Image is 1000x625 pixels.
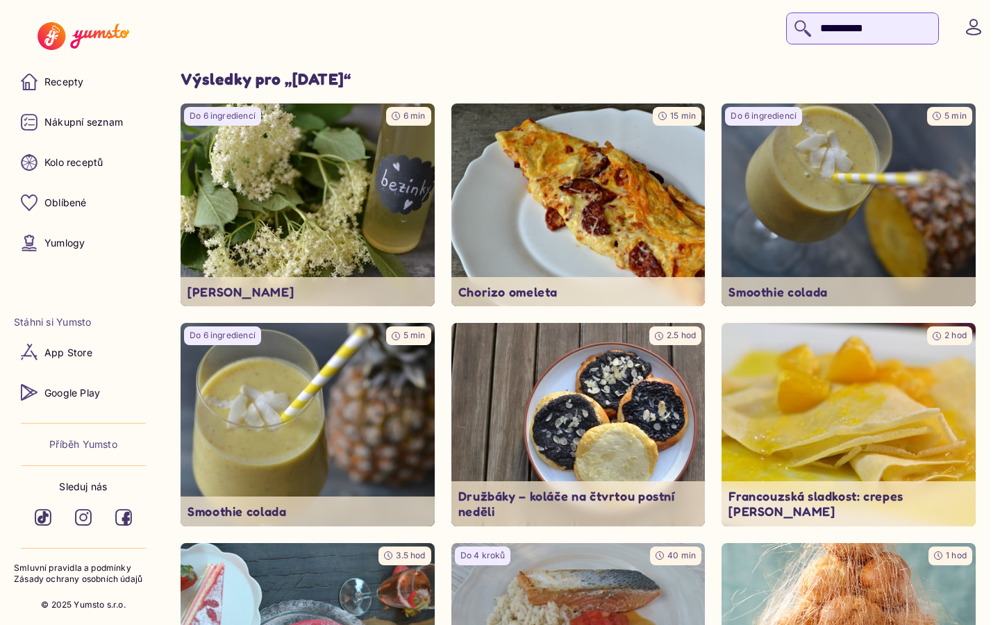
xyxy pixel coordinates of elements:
[37,22,128,50] img: Yumsto logo
[451,103,706,307] img: undefined
[944,330,967,340] span: 2 hod
[722,323,976,526] a: undefined2 hodFrancouzská sladkost: crepes [PERSON_NAME]
[722,323,976,526] img: undefined
[41,599,126,611] p: © 2025 Yumsto s.r.o.
[14,335,153,369] a: App Store
[181,103,435,307] a: undefinedDo 6 ingrediencí6 min[PERSON_NAME]
[946,550,967,560] span: 1 hod
[667,330,696,340] span: 2.5 hod
[396,550,425,560] span: 3.5 hod
[14,376,153,409] a: Google Play
[458,284,699,300] p: Chorizo omeleta
[44,115,123,129] p: Nákupní seznam
[944,110,967,121] span: 5 min
[187,503,428,519] p: Smoothie colada
[190,110,256,122] p: Do 6 ingrediencí
[728,488,969,519] p: Francouzská sladkost: crepes [PERSON_NAME]
[14,186,153,219] a: Oblíbené
[49,437,117,451] a: Příběh Yumsto
[181,323,435,526] a: undefinedDo 6 ingrediencí5 minSmoothie colada
[44,346,92,360] p: App Store
[44,386,100,400] p: Google Play
[14,562,153,574] a: Smluvní pravidla a podmínky
[728,284,969,300] p: Smoothie colada
[44,75,83,89] p: Recepty
[14,65,153,99] a: Recepty
[59,480,107,494] p: Sleduj nás
[44,156,103,169] p: Kolo receptů
[460,550,506,562] p: Do 4 kroků
[187,284,428,300] p: [PERSON_NAME]
[181,69,976,90] h1: Výsledky pro „ [DATE] “
[44,196,87,210] p: Oblíbené
[181,103,435,307] img: undefined
[451,323,706,526] a: undefined2.5 hodDružbáky – koláče na čtvrtou postní neděli
[181,323,435,526] img: undefined
[670,110,696,121] span: 15 min
[667,550,696,560] span: 40 min
[14,574,153,585] a: Zásady ochrany osobních údajů
[722,103,976,307] a: undefinedDo 6 ingrediencí5 minSmoothie colada
[190,330,256,342] p: Do 6 ingrediencí
[451,103,706,307] a: undefined15 minChorizo omeleta
[451,323,706,526] img: undefined
[403,330,426,340] span: 5 min
[14,226,153,260] a: Yumlogy
[722,103,976,307] img: undefined
[403,110,426,121] span: 6 min
[14,146,153,179] a: Kolo receptů
[14,106,153,139] a: Nákupní seznam
[458,488,699,519] p: Družbáky – koláče na čtvrtou postní neděli
[44,236,85,250] p: Yumlogy
[731,110,797,122] p: Do 6 ingrediencí
[14,315,153,329] li: Stáhni si Yumsto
